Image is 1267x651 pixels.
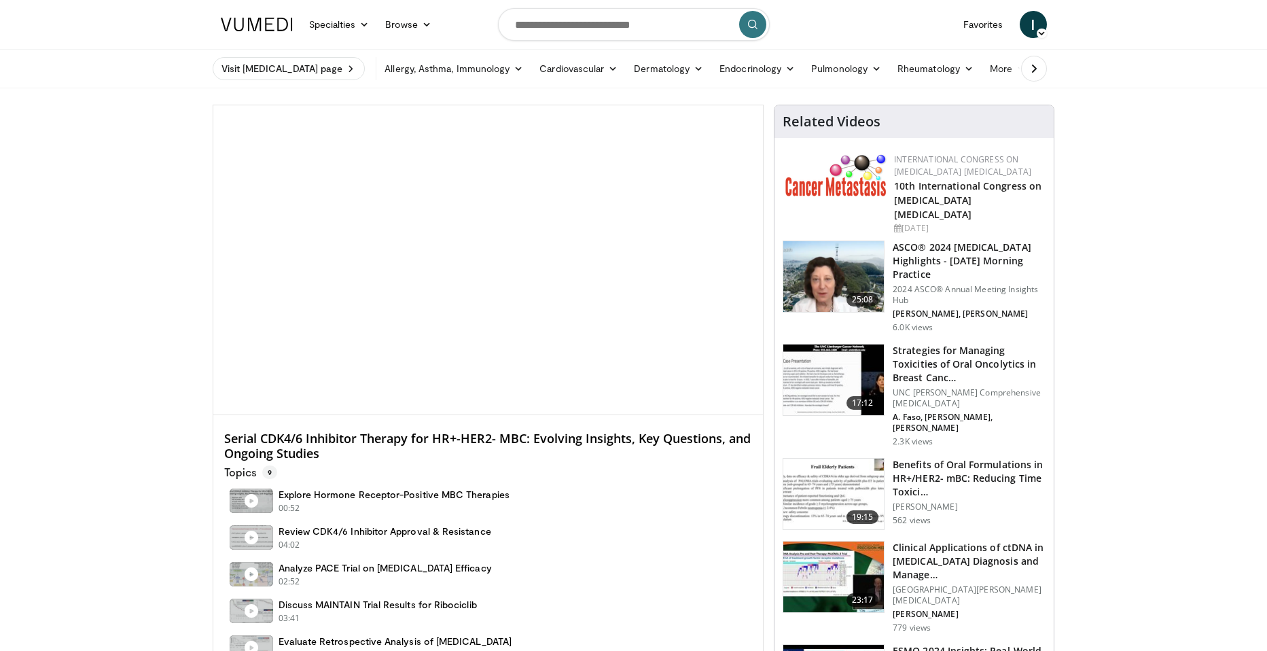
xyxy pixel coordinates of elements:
h4: Analyze PACE Trial on [MEDICAL_DATA] Efficacy [279,562,492,574]
h3: Clinical Applications of ctDNA in [MEDICAL_DATA] Diagnosis and Manage… [893,541,1046,582]
a: 23:17 Clinical Applications of ctDNA in [MEDICAL_DATA] Diagnosis and Manage… [GEOGRAPHIC_DATA][PE... [783,541,1046,633]
h4: Related Videos [783,113,880,130]
img: e1cfad9f-c042-4e79-9884-9256007e47a9.150x105_q85_crop-smart_upscale.jpg [783,459,884,529]
p: A. Faso, [PERSON_NAME], [PERSON_NAME] [893,412,1046,434]
p: 00:52 [279,502,300,514]
div: [DATE] [894,222,1043,234]
p: 03:41 [279,612,300,624]
h4: Discuss MAINTAIN Trial Results for Ribociclib [279,599,477,611]
p: 2.3K views [893,436,933,447]
span: 17:12 [846,396,879,410]
img: VuMedi Logo [221,18,293,31]
a: 10th International Congress on [MEDICAL_DATA] [MEDICAL_DATA] [894,179,1041,221]
img: 37b84944-f7ba-4b64-8bc9-1ee66f3848a7.png.150x105_q85_crop-smart_upscale.png [783,241,884,312]
p: 2024 ASCO® Annual Meeting Insights Hub [893,284,1046,306]
a: Endocrinology [711,55,803,82]
a: More [982,55,1034,82]
a: 17:12 Strategies for Managing Toxicities of Oral Oncolytics in Breast Canc… UNC [PERSON_NAME] Com... [783,344,1046,447]
a: Browse [377,11,440,38]
p: 04:02 [279,539,300,551]
a: Allergy, Asthma, Immunology [376,55,531,82]
img: 7eb00e7f-02a9-4560-a2bb-2d16661475ed.150x105_q85_crop-smart_upscale.jpg [783,345,884,415]
p: [PERSON_NAME], [PERSON_NAME] [893,309,1046,319]
span: 9 [262,465,277,479]
p: [PERSON_NAME] [893,609,1046,620]
h4: Review CDK4/6 Inhibitor Approval & Resistance [279,525,491,538]
p: 02:52 [279,576,300,588]
input: Search topics, interventions [498,8,770,41]
p: 562 views [893,515,931,526]
h3: Benefits of Oral Formulations in HR+/HER2- mBC: Reducing Time Toxici… [893,458,1046,499]
span: 19:15 [846,510,879,524]
video-js: Video Player [213,105,764,415]
a: Favorites [955,11,1012,38]
h3: Strategies for Managing Toxicities of Oral Oncolytics in Breast Canc… [893,344,1046,385]
a: Visit [MEDICAL_DATA] page [213,57,365,80]
p: Topics [224,465,277,479]
a: Cardiovascular [531,55,626,82]
h3: ASCO® 2024 [MEDICAL_DATA] Highlights - [DATE] Morning Practice [893,241,1046,281]
img: 6ff8bc22-9509-4454-a4f8-ac79dd3b8976.png.150x105_q85_autocrop_double_scale_upscale_version-0.2.png [785,154,887,196]
a: I [1020,11,1047,38]
a: Dermatology [626,55,711,82]
span: 25:08 [846,293,879,306]
span: 23:17 [846,593,879,607]
p: 779 views [893,622,931,633]
img: 5fee020b-43a0-4a4f-a689-88339219f261.150x105_q85_crop-smart_upscale.jpg [783,542,884,612]
p: UNC [PERSON_NAME] Comprehensive [MEDICAL_DATA] [893,387,1046,409]
p: 6.0K views [893,322,933,333]
p: [PERSON_NAME] [893,502,1046,512]
a: Specialties [301,11,378,38]
a: International Congress on [MEDICAL_DATA] [MEDICAL_DATA] [894,154,1031,177]
h4: Evaluate Retrospective Analysis of [MEDICAL_DATA] [279,635,512,648]
p: [GEOGRAPHIC_DATA][PERSON_NAME][MEDICAL_DATA] [893,584,1046,606]
h4: Serial CDK4/6 Inhibitor Therapy for HR+-HER2- MBC: Evolving Insights, Key Questions, and Ongoing ... [224,432,753,461]
a: 19:15 Benefits of Oral Formulations in HR+/HER2- mBC: Reducing Time Toxici… [PERSON_NAME] 562 views [783,458,1046,530]
a: Pulmonology [803,55,889,82]
a: Rheumatology [889,55,982,82]
a: 25:08 ASCO® 2024 [MEDICAL_DATA] Highlights - [DATE] Morning Practice 2024 ASCO® Annual Meeting In... [783,241,1046,333]
h4: Explore Hormone Receptor-Positive MBC Therapies [279,489,510,501]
